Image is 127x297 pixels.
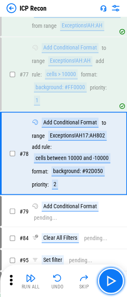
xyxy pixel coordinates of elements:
img: Run All [26,273,36,283]
div: from [32,23,42,29]
div: Undo [51,284,64,289]
img: Support [100,5,107,11]
div: Exceptions!AH:AH [60,21,104,31]
img: Settings menu [111,3,120,13]
div: 1 [34,95,40,105]
div: format: [32,168,48,174]
span: # 95 [20,256,29,263]
div: format: [81,71,97,77]
img: Back [7,3,16,13]
div: pending... [69,257,92,263]
button: Skip [71,271,97,290]
div: add [32,144,40,150]
div: range [44,23,57,29]
div: Clear All Filters [42,233,79,243]
div: add [96,58,104,64]
button: Undo [45,271,71,290]
span: # 78 [20,150,29,157]
div: background: #92D050 [51,166,105,176]
div: Exceptions!AH:AH [48,56,92,66]
div: rule: [42,144,51,150]
div: ICP Recon [20,4,47,12]
div: to [102,119,106,126]
div: background: #FF0000 [34,82,87,92]
div: Run All [22,284,40,289]
img: Skip [79,273,89,283]
img: Main button [104,274,117,287]
div: to [102,45,106,51]
div: Add Conditional Format [42,43,98,53]
div: Add Conditional Format [42,201,98,211]
div: range [32,58,45,64]
div: Add Conditional Format [42,117,98,127]
div: pending... [84,235,107,241]
div: Set filter [42,255,64,265]
div: range [32,133,45,139]
span: # 77 [20,71,29,77]
img: Undo [53,273,62,283]
div: Skip [79,284,89,289]
span: # 79 [20,208,29,214]
div: 2 [52,179,58,189]
div: priority: [32,181,49,187]
div: priority: [90,84,107,90]
div: Exceptions!AH17:AH802 [48,130,107,140]
button: Run All [18,271,44,290]
div: rule: [32,71,42,77]
div: cells between 10000 and -10000 [34,153,110,163]
div: pending... [34,214,57,220]
div: cells > 10000 [45,69,78,79]
span: # 84 [20,234,29,241]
